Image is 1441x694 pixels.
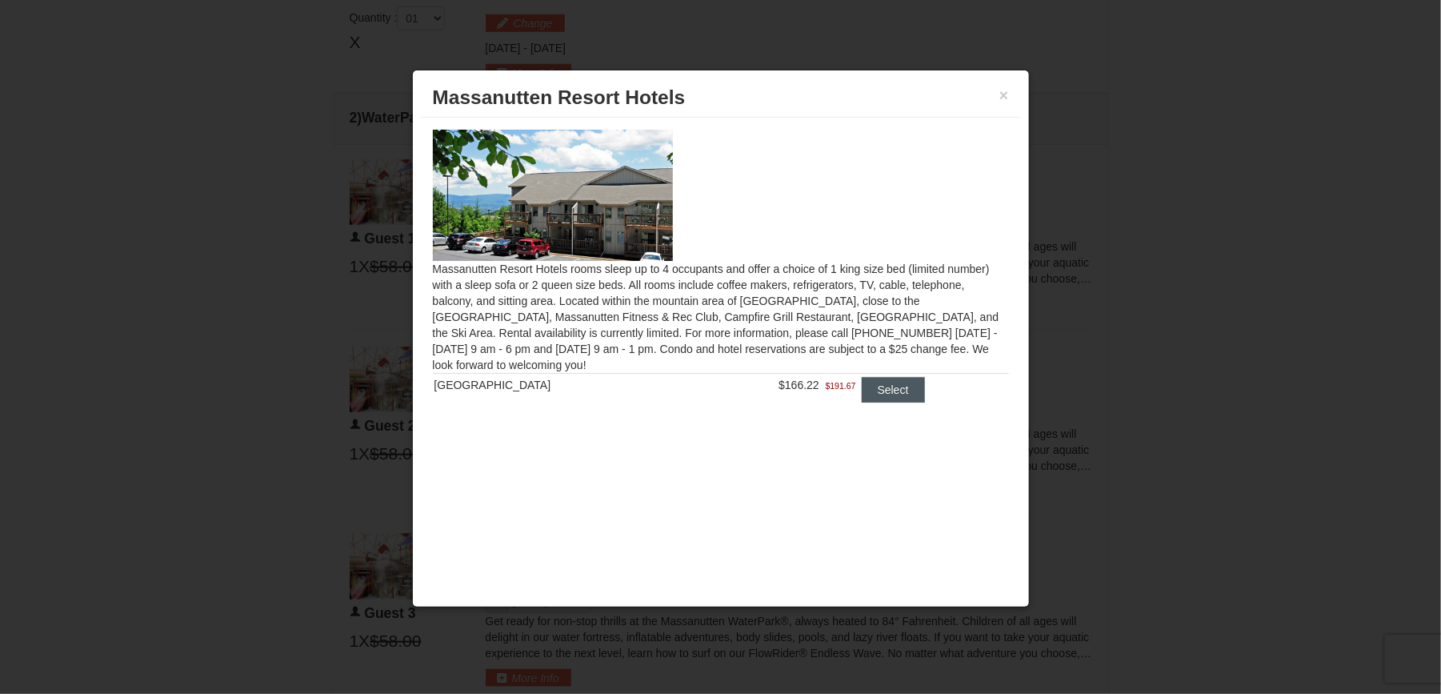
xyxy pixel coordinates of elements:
[433,130,673,261] img: 19219026-1-e3b4ac8e.jpg
[826,378,856,394] span: $191.67
[434,377,686,393] div: [GEOGRAPHIC_DATA]
[862,377,925,403] button: Select
[421,118,1021,435] div: Massanutten Resort Hotels rooms sleep up to 4 occupants and offer a choice of 1 king size bed (li...
[433,86,686,108] span: Massanutten Resort Hotels
[779,379,819,391] span: $166.22
[999,87,1009,103] button: ×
